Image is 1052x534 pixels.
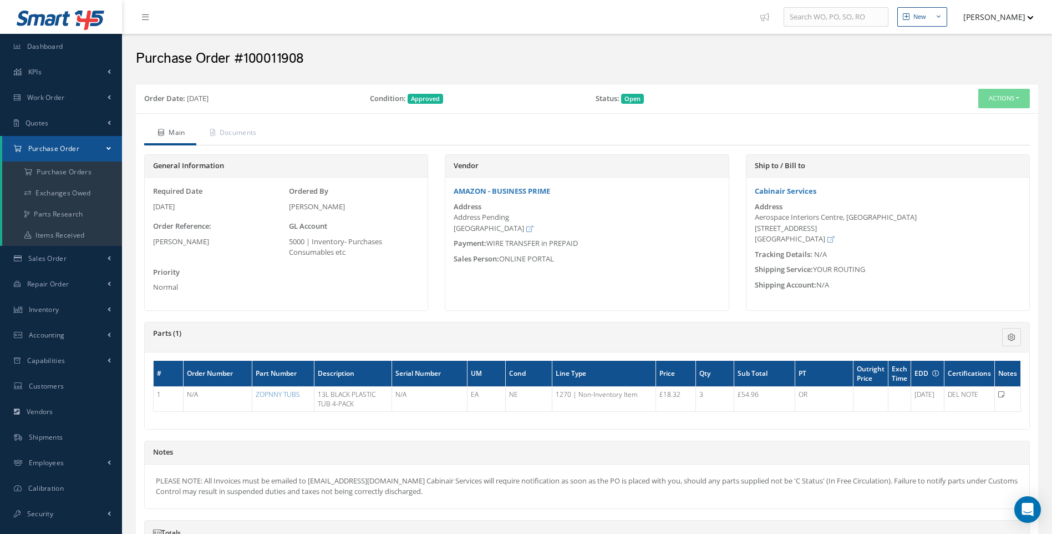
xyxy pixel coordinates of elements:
th: Qty [696,361,734,387]
label: GL Account [289,221,327,232]
label: Address [454,203,481,211]
th: Serial Number [392,361,467,387]
td: 1270 | Non-Inventory Item [552,386,655,411]
div: Address Pending [GEOGRAPHIC_DATA] [454,212,720,234]
th: PT [795,361,853,387]
label: Status: [596,93,619,104]
th: Sub Total [734,361,795,387]
td: £18.32 [655,386,696,411]
button: Actions [978,89,1030,108]
span: Accounting [29,330,65,340]
label: Condition: [370,93,406,104]
td: EA [467,386,506,411]
div: PLEASE NOTE: All Invoices must be emailed to [EMAIL_ADDRESS][DOMAIN_NAME] Cabinair Services will ... [145,465,1029,508]
span: Payment: [454,238,486,248]
td: NE [506,386,552,411]
td: 13L BLACK PLASTIC TUB 4-PACK [314,386,392,411]
span: Shipping Account: [755,280,816,290]
input: Search WO, PO, SO, RO [784,7,888,27]
label: Order Reference: [153,221,211,232]
label: Required Date [153,186,202,197]
th: Exch Time [888,361,911,387]
th: Line Type [552,361,655,387]
span: Purchase Order [28,144,79,153]
td: 3 [696,386,734,411]
span: Sales Order [28,254,67,263]
th: # [154,361,184,387]
td: N/A [183,386,252,411]
button: [PERSON_NAME] [953,6,1034,28]
td: [DATE] [911,386,944,411]
td: DEL NOTE [944,386,995,411]
a: Main [144,122,196,145]
span: KPIs [28,67,42,77]
h5: Notes [153,448,1021,457]
span: Open [621,94,644,104]
span: Calibration [28,483,64,493]
a: AMAZON - BUSINESS PRIME [454,186,550,196]
span: Vendors [27,407,53,416]
span: Customers [29,381,64,391]
label: Order Date: [144,93,185,104]
a: Documents [196,122,268,145]
div: ONLINE PORTAL [445,254,728,265]
span: Approved [408,94,443,104]
th: Outright Price [853,361,888,387]
span: Dashboard [27,42,63,51]
a: ZOPNNY TUBS [256,390,300,399]
label: Address [755,203,782,211]
td: N/A [392,386,467,411]
h5: Vendor [454,162,720,170]
span: [DATE] [187,93,209,103]
td: £54.96 [734,386,795,411]
label: Priority [153,267,180,278]
label: Ordered By [289,186,328,197]
th: Price [655,361,696,387]
th: EDD [911,361,944,387]
div: Normal [153,282,283,293]
span: Employees [29,458,64,467]
td: OR [795,386,853,411]
span: Shipments [29,432,63,442]
div: N/A [746,280,1029,291]
a: Purchase Orders [2,162,122,183]
span: Sales Person: [454,254,499,264]
th: Order Number [183,361,252,387]
span: Security [27,509,53,518]
span: Work Order [27,93,65,102]
th: Part Number [252,361,314,387]
a: Purchase Order [2,136,122,162]
span: Capabilities [27,356,65,365]
a: Cabinair Services [755,186,816,196]
span: Inventory [29,305,59,314]
div: Open Intercom Messenger [1014,496,1041,523]
a: Exchanges Owed [2,183,122,204]
th: UM [467,361,506,387]
div: 5000 | Inventory- Purchases Consumables etc [289,236,419,258]
div: New [913,12,926,22]
th: Description [314,361,392,387]
h2: Purchase Order #100011908 [136,51,1038,67]
a: Parts Research [2,204,122,225]
span: Tracking Details: [755,249,812,259]
td: 1 [154,386,184,411]
th: Certifications [944,361,995,387]
h5: General Information [153,162,419,170]
button: New [897,7,947,27]
a: Items Received [2,225,122,246]
span: Quotes [26,118,49,128]
span: N/A [814,249,827,259]
span: Shipping Service: [755,264,813,274]
h5: Parts (1) [153,329,873,338]
th: Notes [995,361,1021,387]
div: YOUR ROUTING [746,264,1029,275]
div: [DATE] [153,201,283,213]
h5: Ship to / Bill to [755,162,1021,170]
th: Cond [506,361,552,387]
div: Aerospace Interiors Centre, [GEOGRAPHIC_DATA] [STREET_ADDRESS] [GEOGRAPHIC_DATA] [755,212,1021,245]
span: Repair Order [27,279,69,289]
div: [PERSON_NAME] [153,236,283,248]
div: [PERSON_NAME] [289,201,419,213]
div: WIRE TRANSFER in PREPAID [445,238,728,249]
